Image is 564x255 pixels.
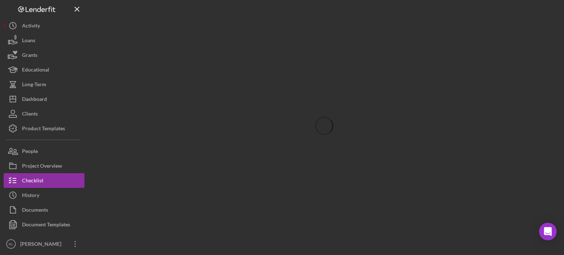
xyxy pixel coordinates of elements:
[22,144,38,160] div: People
[22,188,39,204] div: History
[4,121,84,136] button: Product Templates
[18,237,66,253] div: [PERSON_NAME]
[539,223,557,240] div: Open Intercom Messenger
[22,33,35,50] div: Loans
[22,18,40,35] div: Activity
[22,203,48,219] div: Documents
[4,203,84,217] button: Documents
[22,217,70,234] div: Document Templates
[4,92,84,106] button: Dashboard
[4,33,84,48] button: Loans
[9,242,14,246] text: RL
[4,144,84,159] button: People
[22,121,65,138] div: Product Templates
[22,106,38,123] div: Clients
[22,159,62,175] div: Project Overview
[22,77,46,94] div: Long-Term
[4,217,84,232] button: Document Templates
[22,173,43,190] div: Checklist
[4,48,84,62] button: Grants
[4,173,84,188] button: Checklist
[4,77,84,92] button: Long-Term
[4,106,84,121] button: Clients
[4,18,84,33] button: Activity
[4,62,84,77] button: Educational
[4,237,84,251] button: RL[PERSON_NAME]
[4,159,84,173] button: Project Overview
[22,48,37,64] div: Grants
[4,188,84,203] button: History
[22,62,49,79] div: Educational
[22,92,47,108] div: Dashboard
